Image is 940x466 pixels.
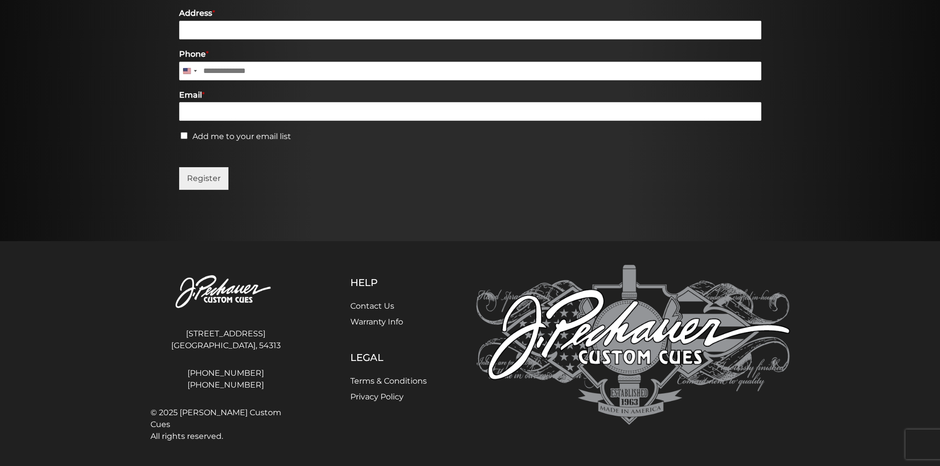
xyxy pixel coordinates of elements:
img: Pechauer Custom Cues [150,265,301,320]
a: Contact Us [350,301,394,311]
a: [PHONE_NUMBER] [150,367,301,379]
h5: Help [350,277,427,288]
span: © 2025 [PERSON_NAME] Custom Cues All rights reserved. [150,407,301,442]
input: Phone [179,62,761,80]
a: Terms & Conditions [350,376,427,386]
img: Pechauer Custom Cues [476,265,790,425]
button: Register [179,167,228,190]
address: [STREET_ADDRESS] [GEOGRAPHIC_DATA], 54313 [150,324,301,356]
a: [PHONE_NUMBER] [150,379,301,391]
label: Add me to your email list [192,132,291,141]
a: Warranty Info [350,317,403,326]
h5: Legal [350,352,427,363]
label: Phone [179,49,761,60]
label: Email [179,90,761,101]
button: Selected country [179,62,200,80]
a: Privacy Policy [350,392,404,401]
label: Address [179,8,761,19]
